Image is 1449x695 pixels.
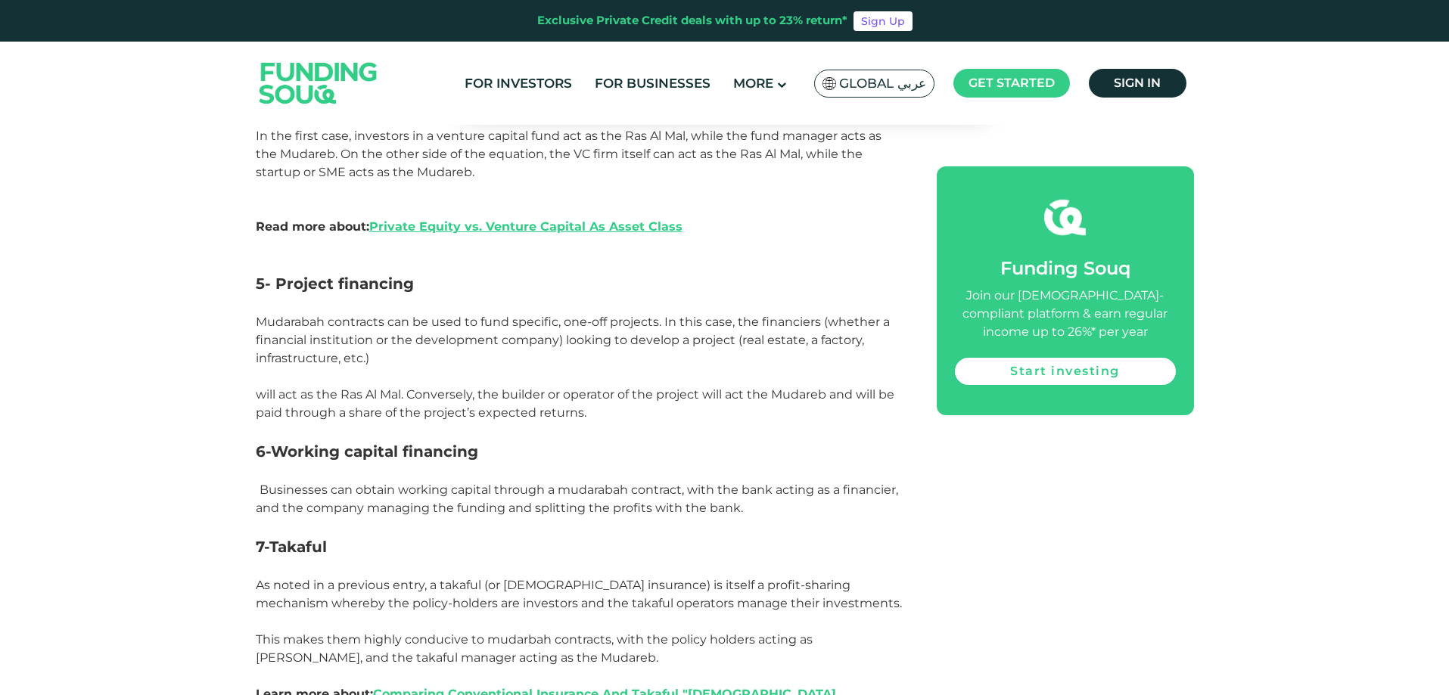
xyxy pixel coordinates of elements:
a: Sign in [1089,69,1186,98]
span: More [733,76,773,91]
span: This makes them highly conducive to mudarbah contracts, with the policy holders acting as [PERSON... [256,632,813,665]
span: will act as the Ras Al Mal. Conversely, the builder or operator of the project will act the Mudar... [256,387,894,420]
a: Private Equity vs. Venture Capital As Asset Class [369,219,683,234]
span: As noted in a previous entry, a takaful (or [DEMOGRAPHIC_DATA] insurance) is itself a profit-shar... [256,578,902,610]
a: For Investors [461,71,576,96]
span: 5- Project financing [256,275,414,293]
a: Start investing [955,358,1176,385]
span: Global عربي [839,75,926,92]
span: Read more about: [256,219,683,234]
img: fsicon [1044,197,1086,238]
span: In the first case, investors in a venture capital fund act as the Ras Al Mal, while the fund mana... [256,129,882,179]
span: Funding Souq [1000,257,1130,279]
span: 6-Working capital financing [256,442,478,461]
span: Sign in [1114,76,1161,90]
span: Mudarabah contracts can be used to fund specific, one-off projects. In this case, the financiers ... [256,315,890,365]
div: Exclusive Private Credit deals with up to 23% return* [537,12,847,29]
img: Logo [244,45,393,121]
span: Get started [969,76,1055,90]
span: Businesses can obtain working capital through a mudarabah contract, with the bank acting as a fin... [256,482,898,515]
a: For Businesses [591,71,714,96]
span: 7-Takaful [256,538,327,556]
img: SA Flag [822,77,836,90]
a: Sign Up [854,11,913,31]
div: Join our [DEMOGRAPHIC_DATA]-compliant platform & earn regular income up to 26%* per year [955,287,1176,341]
